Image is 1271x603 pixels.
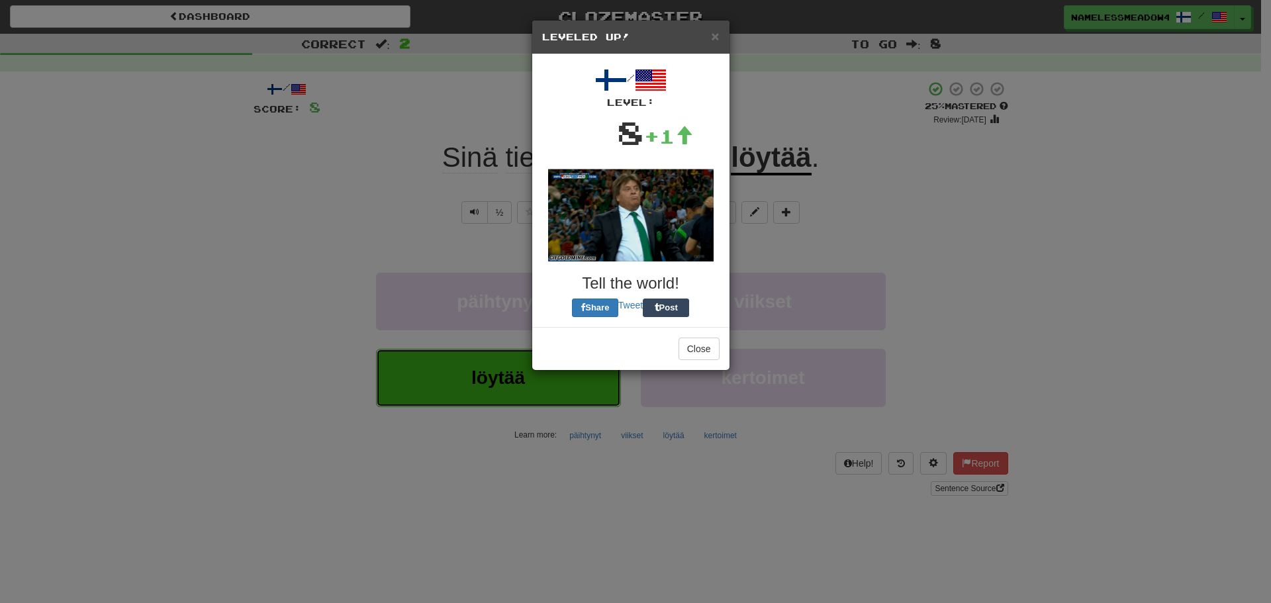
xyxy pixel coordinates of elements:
div: Level: [542,96,720,109]
button: Close [711,29,719,43]
a: Tweet [618,300,643,310]
button: Share [572,299,618,317]
div: / [542,64,720,109]
div: +1 [644,123,693,150]
h5: Leveled Up! [542,30,720,44]
span: × [711,28,719,44]
h3: Tell the world! [542,275,720,292]
div: 8 [617,109,644,156]
img: soccer-coach-305de1daf777ce53eb89c6f6bc29008043040bc4dbfb934f710cb4871828419f.gif [548,169,714,261]
button: Post [643,299,689,317]
button: Close [679,338,720,360]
